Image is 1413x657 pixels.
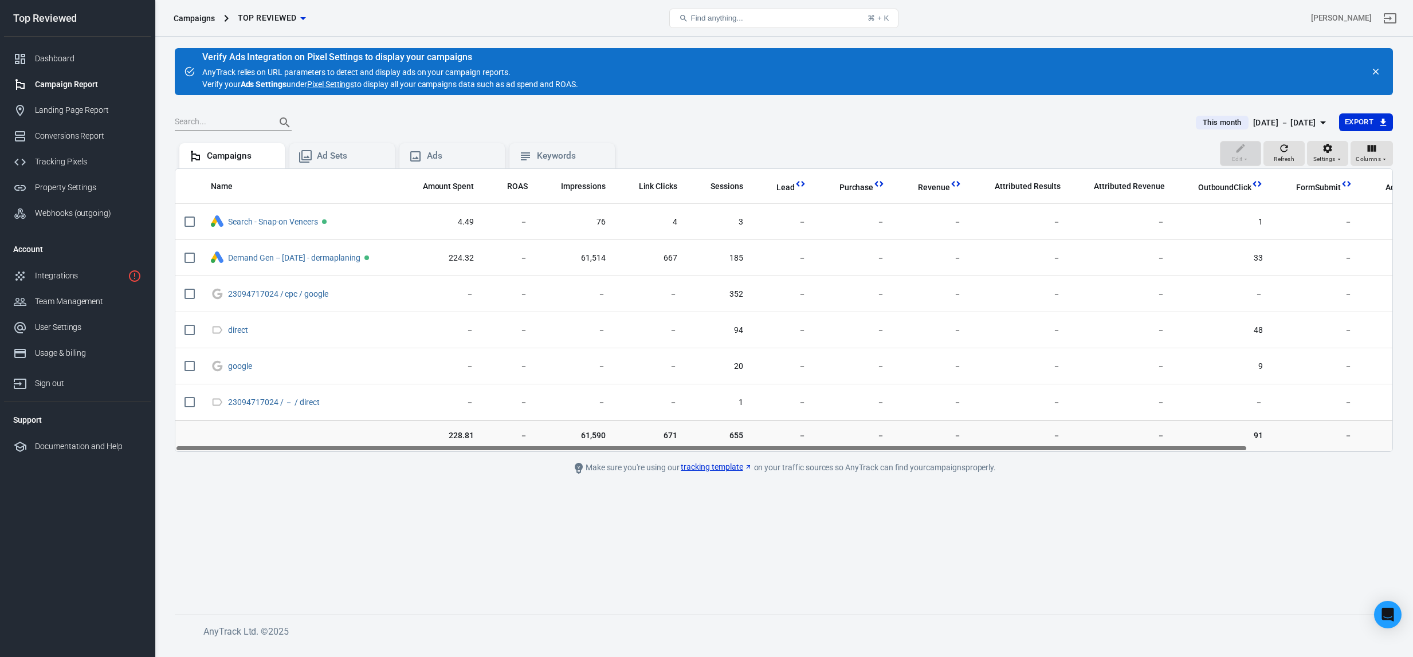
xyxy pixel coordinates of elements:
[918,180,950,194] span: Total revenue calculated by AnyTrack.
[950,178,961,190] svg: This column is calculated from AnyTrack real-time data
[980,253,1061,264] span: －
[1281,397,1352,408] span: －
[546,430,606,442] span: 61,590
[241,80,287,89] strong: Ads Settings
[423,181,474,192] span: Amount Spent
[624,217,678,228] span: 4
[233,7,311,29] button: Top Reviewed
[202,53,578,91] div: AnyTrack relies on URL parameters to detect and display ads on your campaign reports. Verify your...
[711,181,743,192] span: Sessions
[207,150,276,162] div: Campaigns
[1187,113,1339,132] button: This month[DATE] － [DATE]
[35,104,142,116] div: Landing Page Report
[546,179,606,193] span: The number of times your ads were on screen.
[228,254,362,262] span: Demand Gen – 2025-10-09 - dermaplaning
[1183,361,1263,372] span: 9
[762,361,806,372] span: －
[825,182,874,194] span: Purchase
[903,180,950,194] span: Total revenue calculated by AnyTrack.
[1079,397,1164,408] span: －
[624,179,678,193] span: The number of clicks on links within the ad that led to advertiser-specified destinations
[4,340,151,366] a: Usage & billing
[903,397,961,408] span: －
[507,179,528,193] span: The total return on ad spend
[561,179,606,193] span: The number of times your ads were on screen.
[203,624,1063,639] h6: AnyTrack Ltd. © 2025
[492,397,528,408] span: －
[175,169,1392,451] div: scrollable content
[980,325,1061,336] span: －
[696,289,743,300] span: 352
[546,217,606,228] span: 76
[1183,430,1263,442] span: 91
[546,289,606,300] span: －
[492,253,528,264] span: －
[35,53,142,65] div: Dashboard
[492,289,528,300] span: －
[228,289,328,298] a: 23094717024 / cpc / google
[561,181,606,192] span: Impressions
[35,156,142,168] div: Tracking Pixels
[696,253,743,264] span: 185
[1183,289,1263,300] span: －
[228,217,318,226] a: Search - Snap-on Veneers
[762,397,806,408] span: －
[624,430,678,442] span: 671
[228,218,320,226] span: Search - Snap-on Veneers
[4,406,151,434] li: Support
[825,325,885,336] span: －
[35,130,142,142] div: Conversions Report
[228,325,248,335] a: direct
[4,235,151,263] li: Account
[1079,253,1164,264] span: －
[825,430,885,442] span: －
[696,397,743,408] span: 1
[762,325,806,336] span: －
[696,325,743,336] span: 94
[624,253,678,264] span: 667
[1281,361,1352,372] span: －
[35,440,142,453] div: Documentation and Help
[1281,182,1341,194] span: FormSubmit
[228,398,321,406] span: 23094717024 / － / direct
[696,430,743,442] span: 655
[35,207,142,219] div: Webhooks (outgoing)
[1307,141,1348,166] button: Settings
[1183,325,1263,336] span: 48
[980,217,1061,228] span: －
[1183,217,1263,228] span: 1
[408,325,474,336] span: －
[903,325,961,336] span: －
[4,13,151,23] div: Top Reviewed
[762,289,806,300] span: －
[35,347,142,359] div: Usage & billing
[868,14,889,22] div: ⌘ + K
[1281,430,1352,442] span: －
[211,287,223,301] svg: Google
[364,255,369,260] span: Active
[537,150,606,162] div: Keywords
[492,217,528,228] span: －
[35,321,142,333] div: User Settings
[903,361,961,372] span: －
[1198,182,1251,194] span: OutboundClick
[4,149,151,175] a: Tracking Pixels
[408,253,474,264] span: 224.32
[1183,397,1263,408] span: －
[35,270,123,282] div: Integrations
[1079,325,1164,336] span: －
[1313,154,1336,164] span: Settings
[35,296,142,308] div: Team Management
[1296,182,1341,194] span: FormSubmit
[211,251,223,265] div: Google Ads
[624,361,678,372] span: －
[228,398,320,407] a: 23094717024 / － / direct
[4,366,151,396] a: Sign out
[1281,325,1352,336] span: －
[825,361,885,372] span: －
[995,179,1061,193] span: The total conversions attributed according to your ad network (Facebook, Google, etc.)
[174,13,215,24] div: Campaigns
[128,269,142,283] svg: 1 networks not verified yet
[980,430,1061,442] span: －
[408,179,474,193] span: The estimated total amount of money you've spent on your campaign, ad set or ad during its schedule.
